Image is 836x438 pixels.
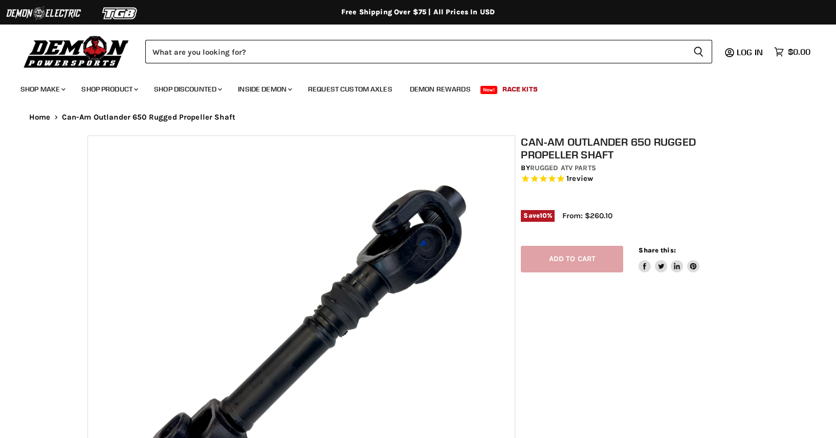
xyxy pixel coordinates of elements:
span: New! [480,86,498,94]
span: 10 [540,212,547,219]
span: Log in [737,47,763,57]
h1: Can-Am Outlander 650 Rugged Propeller Shaft [521,135,754,161]
a: Shop Product [74,79,144,100]
a: Request Custom Axles [300,79,400,100]
nav: Breadcrumbs [9,113,827,122]
span: Save % [521,210,555,221]
img: Demon Electric Logo 2 [5,4,82,23]
a: Inside Demon [230,79,298,100]
a: Shop Discounted [146,79,228,100]
button: Search [685,40,712,63]
a: $0.00 [769,44,816,59]
span: Share this: [639,246,675,254]
img: TGB Logo 2 [82,4,159,23]
aside: Share this: [639,246,699,273]
span: $0.00 [788,47,810,57]
a: Rugged ATV Parts [530,164,596,172]
span: 1 reviews [566,174,593,183]
span: Rated 5.0 out of 5 stars 1 reviews [521,174,754,185]
a: Shop Make [13,79,72,100]
input: Search [145,40,685,63]
form: Product [145,40,712,63]
div: by [521,163,754,174]
a: Demon Rewards [402,79,478,100]
img: Demon Powersports [20,33,133,70]
span: review [569,174,593,183]
ul: Main menu [13,75,808,100]
span: From: $260.10 [562,211,612,220]
a: Race Kits [495,79,545,100]
a: Log in [732,48,769,57]
a: Home [29,113,51,122]
span: Can-Am Outlander 650 Rugged Propeller Shaft [62,113,235,122]
div: Free Shipping Over $75 | All Prices In USD [9,8,827,17]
